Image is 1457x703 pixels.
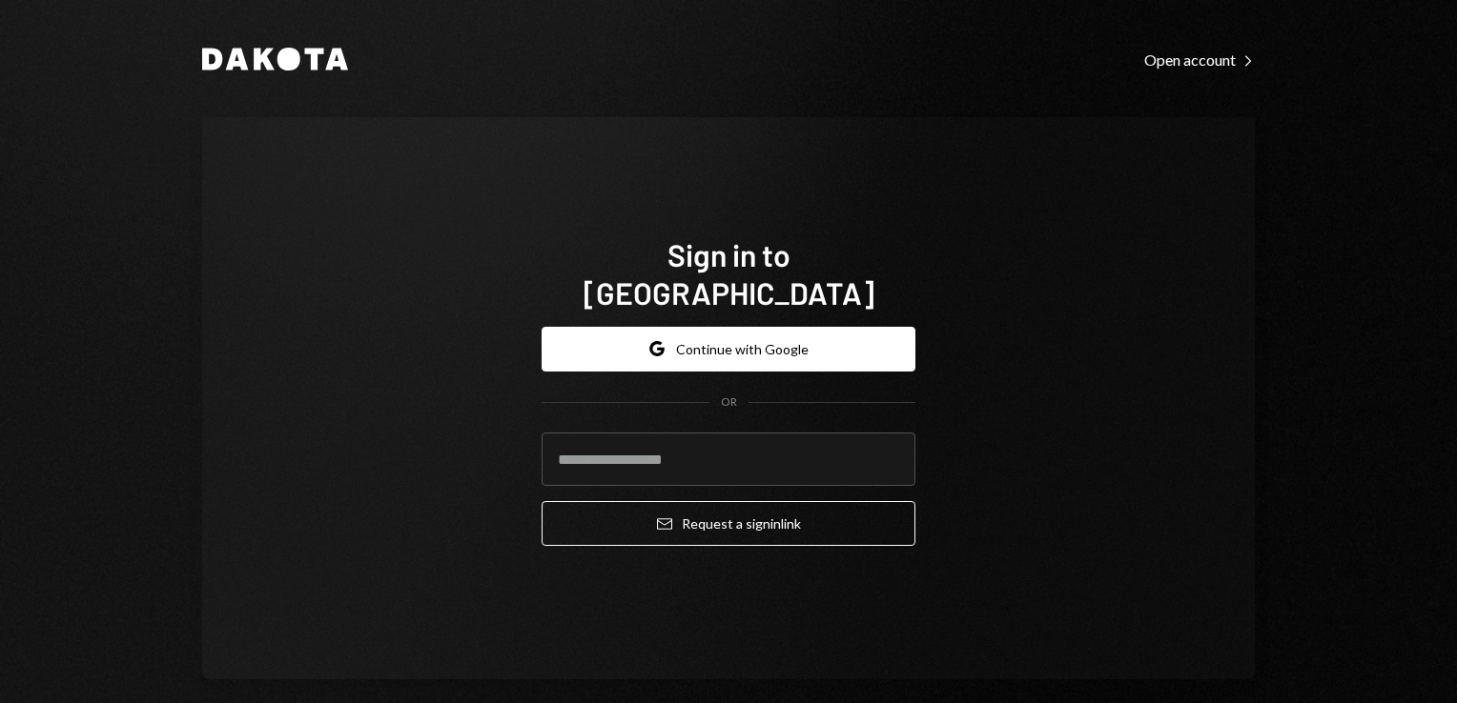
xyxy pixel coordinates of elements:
button: Request a signinlink [542,501,915,546]
a: Open account [1144,49,1255,70]
div: OR [721,394,737,411]
h1: Sign in to [GEOGRAPHIC_DATA] [542,235,915,311]
div: Open account [1144,50,1255,70]
button: Continue with Google [542,327,915,372]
